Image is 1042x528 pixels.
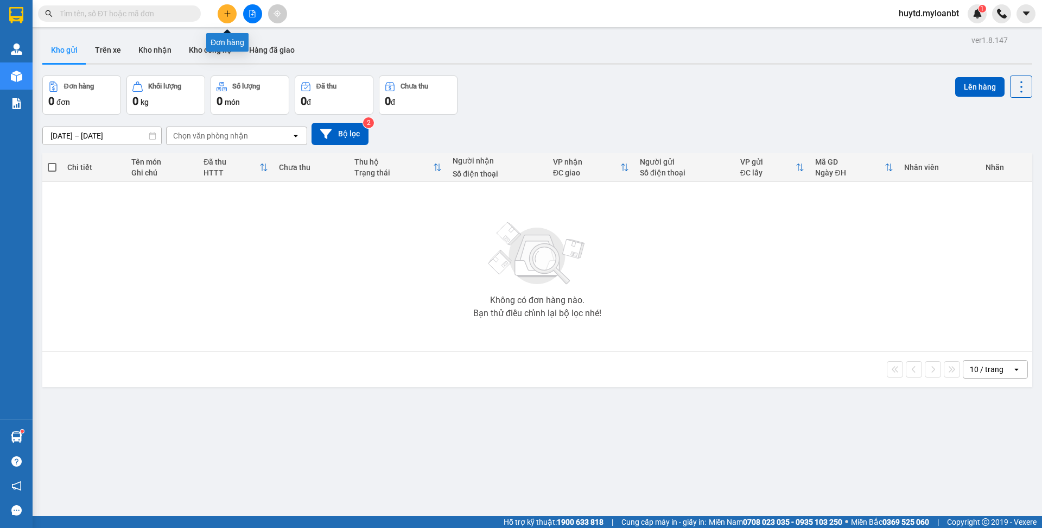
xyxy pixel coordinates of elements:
button: aim [268,4,287,23]
span: 1 [980,5,984,12]
div: VP gửi [740,158,796,166]
div: Đơn hàng [64,83,94,90]
div: Chưa thu [401,83,428,90]
button: plus [218,4,237,23]
div: Mã GD [815,158,885,166]
img: logo-vxr [9,7,23,23]
span: caret-down [1021,9,1031,18]
span: | [937,516,939,528]
div: Số điện thoại [640,168,729,177]
img: warehouse-icon [11,71,22,82]
img: warehouse-icon [11,43,22,55]
span: file-add [249,10,256,17]
button: file-add [243,4,262,23]
input: Tìm tên, số ĐT hoặc mã đơn [60,8,188,20]
div: Đã thu [204,158,259,166]
button: Đơn hàng0đơn [42,76,121,115]
button: Kho nhận [130,37,180,63]
span: Miền Bắc [851,516,929,528]
strong: 0369 525 060 [882,518,929,526]
img: icon-new-feature [973,9,982,18]
div: Tên món [131,158,193,166]
div: 10 / trang [970,364,1003,375]
span: đ [307,98,311,106]
div: Số lượng [232,83,260,90]
span: aim [274,10,281,17]
input: Select a date range. [43,127,161,144]
div: Ngày ĐH [815,168,885,177]
svg: open [1012,365,1021,374]
button: Bộ lọc [312,123,368,145]
span: 0 [385,95,391,108]
span: Miền Nam [709,516,842,528]
button: Kho công nợ [180,37,240,63]
th: Toggle SortBy [198,153,274,182]
img: svg+xml;base64,PHN2ZyBjbGFzcz0ibGlzdC1wbHVnX19zdmciIHhtbG5zPSJodHRwOi8vd3d3LnczLm9yZy8yMDAwL3N2Zy... [483,216,592,292]
div: VP nhận [553,158,620,166]
span: kg [141,98,149,106]
div: Trạng thái [354,168,433,177]
div: Chọn văn phòng nhận [173,130,248,141]
img: solution-icon [11,98,22,109]
strong: 1900 633 818 [557,518,603,526]
div: Nhân viên [904,163,974,172]
div: Nhãn [986,163,1027,172]
button: Kho gửi [42,37,86,63]
th: Toggle SortBy [810,153,899,182]
span: question-circle [11,456,22,467]
button: Khối lượng0kg [126,76,205,115]
button: Trên xe [86,37,130,63]
span: đ [391,98,395,106]
span: Hỗ trợ kỹ thuật: [504,516,603,528]
div: Chi tiết [67,163,120,172]
th: Toggle SortBy [349,153,447,182]
sup: 1 [21,430,24,433]
sup: 2 [363,117,374,128]
div: Khối lượng [148,83,181,90]
button: Lên hàng [955,77,1005,97]
div: Đơn hàng [206,33,249,52]
div: Không có đơn hàng nào. [490,296,584,305]
div: ver 1.8.147 [971,34,1008,46]
span: món [225,98,240,106]
span: copyright [982,518,989,526]
span: huytd.myloanbt [890,7,968,20]
div: Số điện thoại [453,169,542,178]
img: phone-icon [997,9,1007,18]
span: plus [224,10,231,17]
span: Cung cấp máy in - giấy in: [621,516,706,528]
button: Hàng đã giao [240,37,303,63]
span: 0 [217,95,223,108]
span: notification [11,481,22,491]
span: 0 [48,95,54,108]
span: 0 [132,95,138,108]
span: message [11,505,22,516]
span: 0 [301,95,307,108]
div: HTTT [204,168,259,177]
span: search [45,10,53,17]
button: caret-down [1016,4,1035,23]
span: đơn [56,98,70,106]
div: Thu hộ [354,158,433,166]
div: ĐC lấy [740,168,796,177]
button: Đã thu0đ [295,76,373,115]
button: Số lượng0món [211,76,289,115]
div: Chưa thu [279,163,344,172]
svg: open [291,131,300,140]
div: Người nhận [453,156,542,165]
div: Bạn thử điều chỉnh lại bộ lọc nhé! [473,309,601,318]
div: Ghi chú [131,168,193,177]
button: Chưa thu0đ [379,76,458,115]
th: Toggle SortBy [735,153,810,182]
strong: 0708 023 035 - 0935 103 250 [743,518,842,526]
sup: 1 [979,5,986,12]
span: | [612,516,613,528]
div: ĐC giao [553,168,620,177]
div: Người gửi [640,158,729,166]
th: Toggle SortBy [548,153,634,182]
div: Đã thu [316,83,336,90]
img: warehouse-icon [11,431,22,443]
span: ⚪️ [845,520,848,524]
